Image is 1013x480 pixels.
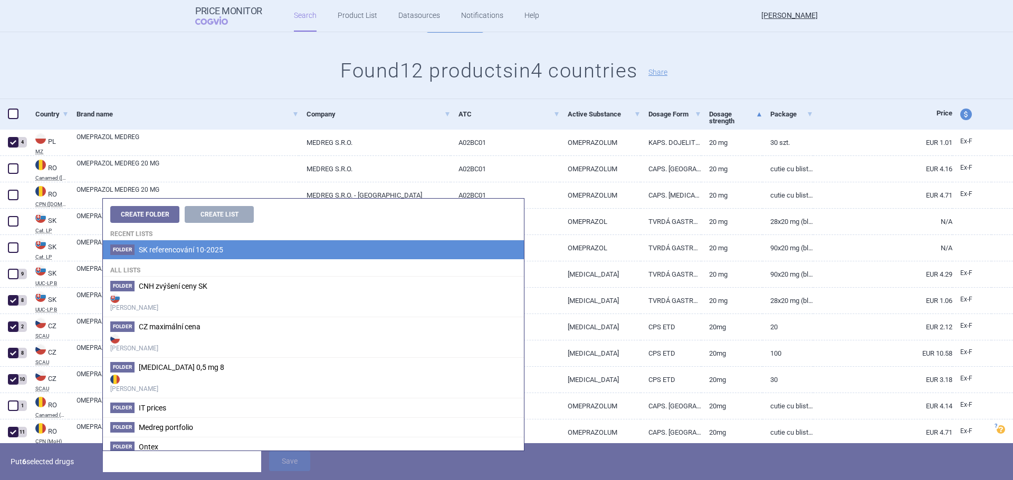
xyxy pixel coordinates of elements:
[960,427,972,435] span: Ex-factory price
[77,264,299,283] a: OMEPRAZOL MEDREG 20 MG
[110,334,120,344] img: CZ
[110,375,120,384] img: RO
[17,137,27,148] div: 4
[451,156,559,182] a: A02BC01
[641,209,701,234] a: TVRDÁ GASTROREZISTENTNÁ KAPSULA
[952,134,991,150] a: Ex-F
[701,288,762,314] a: 20 mg
[35,149,69,154] abbr: MZ — List of reimbursed medicinal products published by the Ministry of Health, Poland.
[139,282,207,290] span: CNH zvýšení ceny SK
[701,393,762,419] a: 20mg
[35,160,46,170] img: Romania
[77,369,299,388] a: OMEPRAZOL MEDREG
[77,159,299,178] a: OMEPRAZOL MEDREG 20 MG
[35,186,46,197] img: Romania
[762,367,813,393] a: 30
[813,393,952,419] a: EUR 4.14
[17,427,27,437] div: 11
[952,345,991,360] a: Ex-F
[813,314,952,340] a: EUR 2.12
[27,396,69,418] a: ROROCanamed (MoH - Canamed Annex 1)
[35,254,69,260] abbr: Cat. LP — List of categorized drugs, published by the Ministry of Health, Slovakia.
[77,211,299,230] a: OMEPRAZOL MEDREG 20 MG
[77,101,299,127] a: Brand name
[139,404,166,412] span: IT prices
[35,334,69,339] abbr: SCAU — List of reimbursed medicinal products published by the State Institute for Drug Control, C...
[762,182,813,208] a: Cutie cu blist. termoformate PVC-PE- PVDC/Al x 30 caps. gastrorez. (2 ani)
[701,367,762,393] a: 20MG
[451,182,559,208] a: A02BC01
[560,209,641,234] a: OMEPRAZOL
[960,164,972,171] span: Ex-factory price
[641,367,701,393] a: CPS ETD
[35,133,46,144] img: Poland
[77,396,299,415] a: OMEPRAZOL MEDREG 20 MG
[195,6,262,26] a: Price MonitorCOGVIO
[701,340,762,366] a: 20MG
[813,209,952,234] a: N/A
[110,403,135,413] span: Folder
[35,344,46,355] img: Czech Republic
[770,101,813,127] a: Package
[641,261,701,287] a: TVRDÁ GASTROREZISTENTNÁ KAPSULA
[139,363,224,371] span: Dostinex 0,5 mg 8
[936,109,952,117] span: Price
[762,156,813,182] a: Cutie cu blist. termoformate PVC-PE-PVDC/AI x 30 caps. gastrorez.
[17,269,27,279] div: 9
[952,266,991,281] a: Ex-F
[77,422,299,441] a: OMEPRAZOL MEDREG 20 MG
[139,246,223,254] span: SK referencování 10-2025
[35,175,69,181] abbr: Canamed (Legislatie.just.ro - Canamed Annex 1) — List of maximum prices for domestic purposes. Un...
[960,190,972,198] span: Ex-factory price
[77,317,299,336] a: OMEPRAZOL MEDREG
[641,235,701,261] a: TVRDÁ GASTROREZISTENTNÁ KAPSULA
[307,101,451,127] a: Company
[813,419,952,445] a: EUR 4.71
[27,159,69,181] a: ROROCanamed ([DOMAIN_NAME] - Canamed Annex 1)
[960,296,972,303] span: Ex-factory price
[960,375,972,382] span: Ex-factory price
[139,423,193,432] span: Medreg portfolio
[701,156,762,182] a: 20 mg
[560,367,641,393] a: [MEDICAL_DATA]
[27,343,69,365] a: CZCZSCAU
[813,235,952,261] a: N/A
[299,182,451,208] a: MEDREG S.R.O. - [GEOGRAPHIC_DATA]
[269,451,310,471] button: Save
[77,238,299,257] a: OMEPRAZOL MEDREG 20 MG
[762,288,813,314] a: 28x20 mg (blis.PVC/PE/PVDC/Al)
[17,295,27,306] div: 8
[110,321,135,332] span: Folder
[27,290,69,312] a: SKSKUUC-LP B
[641,393,701,419] a: CAPS. [GEOGRAPHIC_DATA].
[299,130,451,155] a: MEDREG S.R.O.
[762,130,813,155] a: 30 szt.
[952,318,991,334] a: Ex-F
[952,371,991,387] a: Ex-F
[27,238,69,260] a: SKSKCat. LP
[77,343,299,362] a: OMEPRAZOL MEDREG
[648,101,701,127] a: Dosage Form
[35,291,46,302] img: Slovakia
[185,206,254,223] button: Create List
[35,397,46,407] img: Romania
[110,362,135,373] span: Folder
[103,259,524,277] h4: All lists
[110,373,517,394] strong: [PERSON_NAME]
[195,6,262,16] strong: Price Monitor
[560,156,641,182] a: OMEPRAZOLUM
[35,307,69,312] abbr: UUC-LP B — List of medicinal products published by the Ministry of Health of the Slovak Republic ...
[641,288,701,314] a: TVRDÁ GASTROREZISTENTNÁ KAPSULA
[299,156,451,182] a: MEDREG S.R.O.
[762,393,813,419] a: Cutie cu blist. termoformate PVC-PE-PVDC/Al x 30 caps. gastrorez.
[997,425,1009,434] a: ?
[17,321,27,332] div: 2
[960,401,972,408] span: Ex-factory price
[701,182,762,208] a: 20 mg
[22,457,26,466] strong: 6
[110,293,120,303] img: SK
[27,317,69,339] a: CZCZSCAU
[139,322,200,331] span: CZ maximální cena
[139,443,158,451] span: Ontex
[110,281,135,291] span: Folder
